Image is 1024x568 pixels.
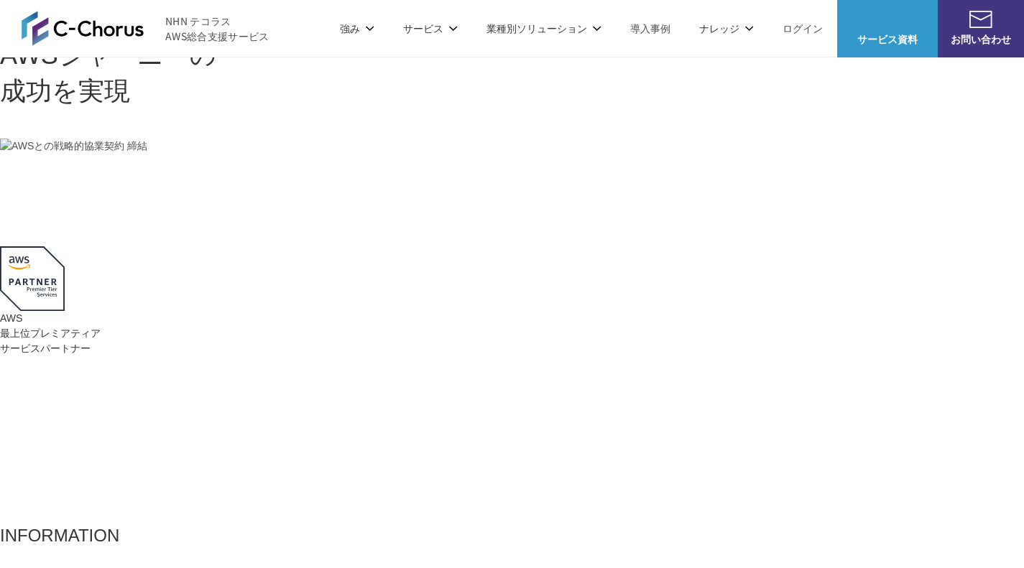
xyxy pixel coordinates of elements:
[165,14,269,44] span: NHN テコラス AWS総合支援サービス
[938,32,1024,47] span: お問い合わせ
[630,21,670,36] a: 導入事例
[22,11,144,45] img: AWS総合支援サービス C-Chorus
[22,11,269,45] a: AWS総合支援サービス C-Chorus NHN テコラスAWS総合支援サービス
[486,21,601,36] p: 業種別ソリューション
[837,32,938,47] span: サービス資料
[699,21,754,36] p: ナレッジ
[969,11,992,28] img: お問い合わせ
[783,21,823,36] a: ログイン
[340,21,374,36] p: 強み
[403,21,458,36] p: サービス
[150,139,524,239] img: AWS請求代行サービス 統合管理プラン
[876,11,899,28] img: AWS総合支援サービス C-Chorus サービス資料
